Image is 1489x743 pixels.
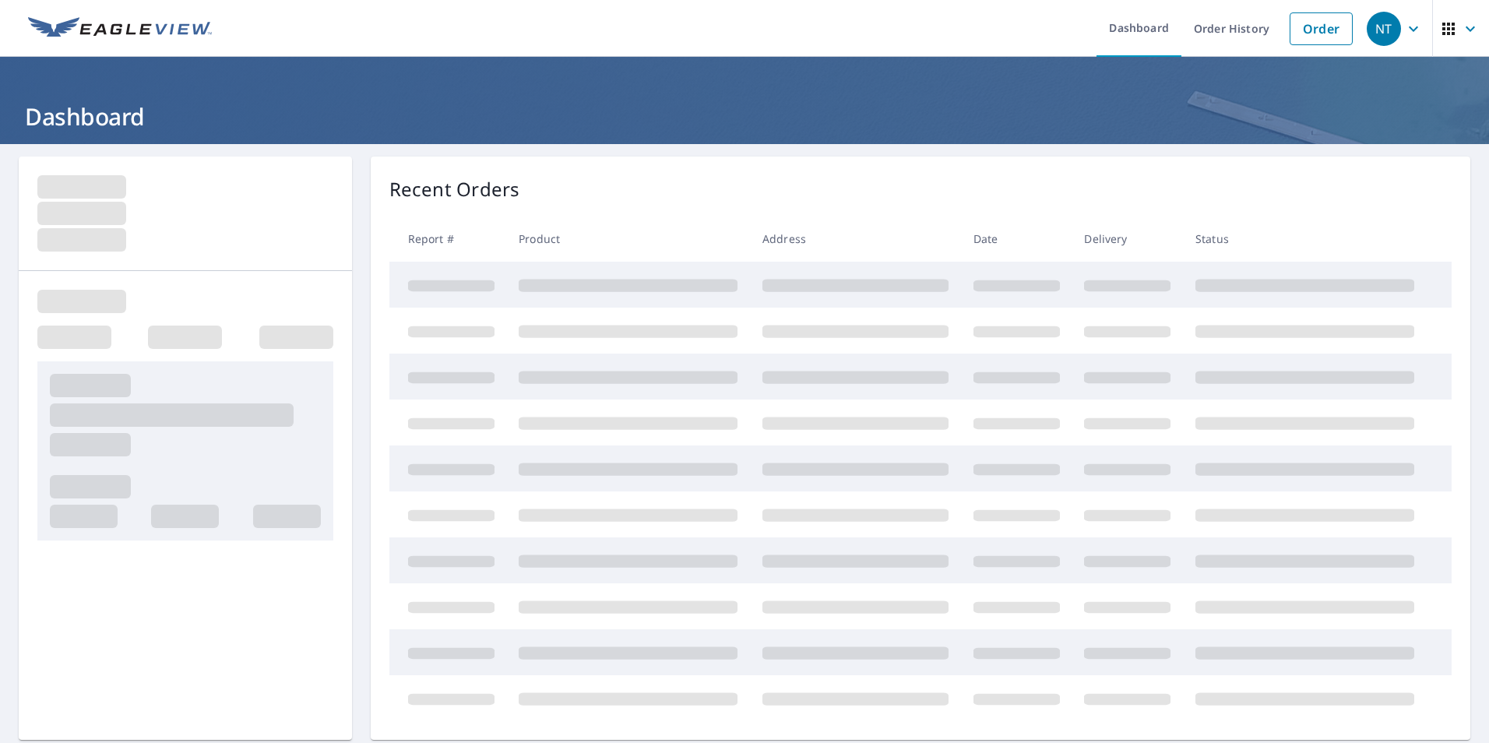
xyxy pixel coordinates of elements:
p: Recent Orders [389,175,520,203]
th: Report # [389,216,507,262]
th: Status [1183,216,1427,262]
div: NT [1367,12,1401,46]
th: Address [750,216,961,262]
th: Delivery [1072,216,1183,262]
img: EV Logo [28,17,212,40]
th: Product [506,216,750,262]
a: Order [1290,12,1353,45]
th: Date [961,216,1072,262]
h1: Dashboard [19,100,1470,132]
